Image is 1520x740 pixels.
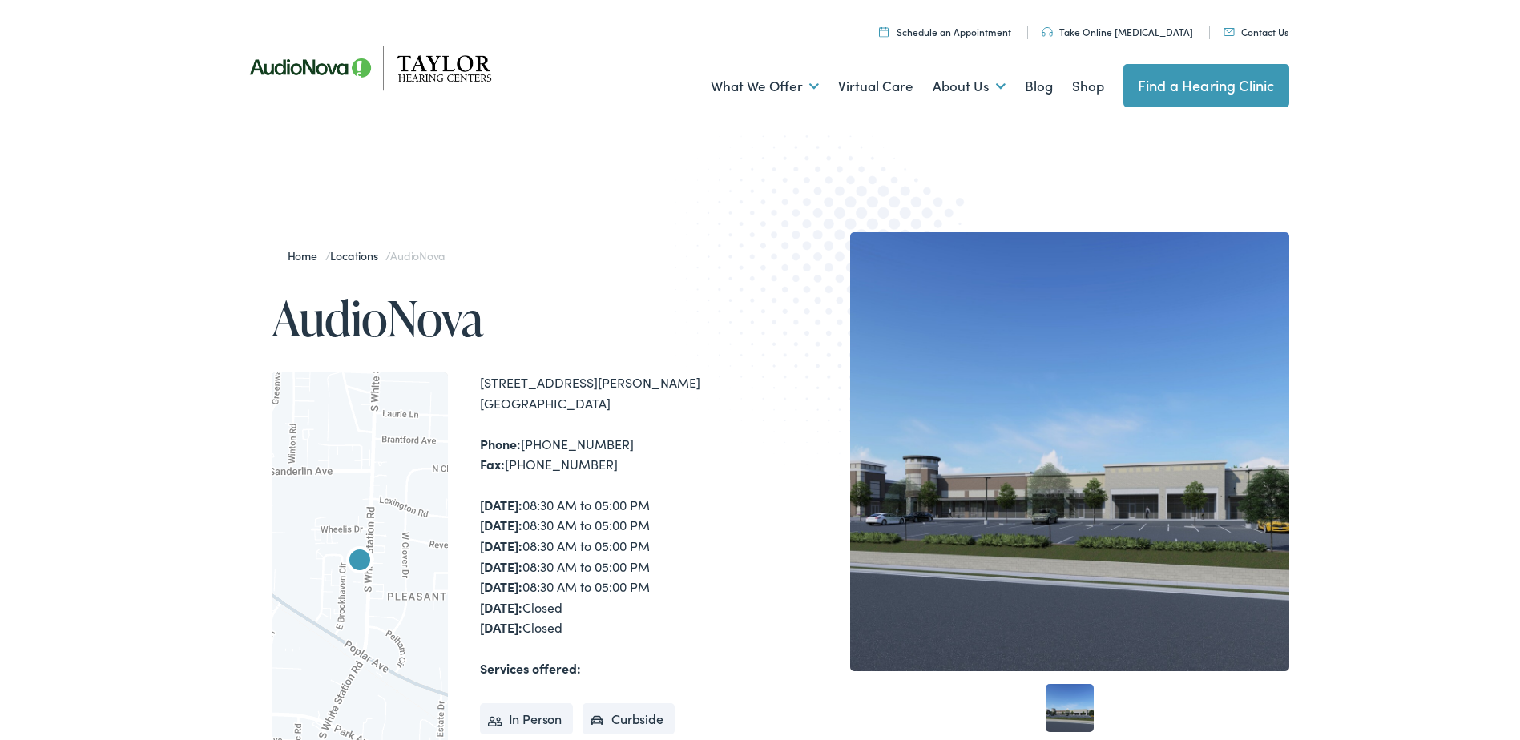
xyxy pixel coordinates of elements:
div: [PHONE_NUMBER] [PHONE_NUMBER] [480,434,760,475]
a: About Us [933,57,1006,116]
div: 08:30 AM to 05:00 PM 08:30 AM to 05:00 PM 08:30 AM to 05:00 PM 08:30 AM to 05:00 PM 08:30 AM to 0... [480,495,760,638]
strong: Fax: [480,455,505,473]
a: Locations [330,247,385,263]
strong: [DATE]: [480,577,522,595]
span: AudioNova [390,247,445,263]
span: / / [288,247,446,263]
a: Blog [1025,57,1053,116]
img: utility icon [1224,28,1235,36]
a: Find a Hearing Clinic [1123,64,1289,107]
strong: [DATE]: [480,557,522,575]
h1: AudioNova [272,292,760,344]
li: In Person [480,703,574,735]
a: 1 [1046,684,1094,732]
a: What We Offer [711,57,819,116]
strong: [DATE]: [480,516,522,533]
a: Schedule an Appointment [879,25,1011,38]
img: utility icon [1042,27,1053,37]
strong: Services offered: [480,659,581,677]
div: AudioNova [334,537,385,588]
strong: Phone: [480,435,521,452]
strong: [DATE]: [480,537,522,554]
strong: [DATE]: [480,496,522,513]
a: Virtual Care [838,57,913,116]
a: Take Online [MEDICAL_DATA] [1042,25,1193,38]
img: utility icon [879,26,889,37]
strong: [DATE]: [480,598,522,616]
strong: [DATE]: [480,618,522,636]
a: Contact Us [1224,25,1288,38]
a: Home [288,247,325,263]
a: Shop [1072,57,1104,116]
div: [STREET_ADDRESS][PERSON_NAME] [GEOGRAPHIC_DATA] [480,372,760,413]
li: Curbside [583,703,675,735]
